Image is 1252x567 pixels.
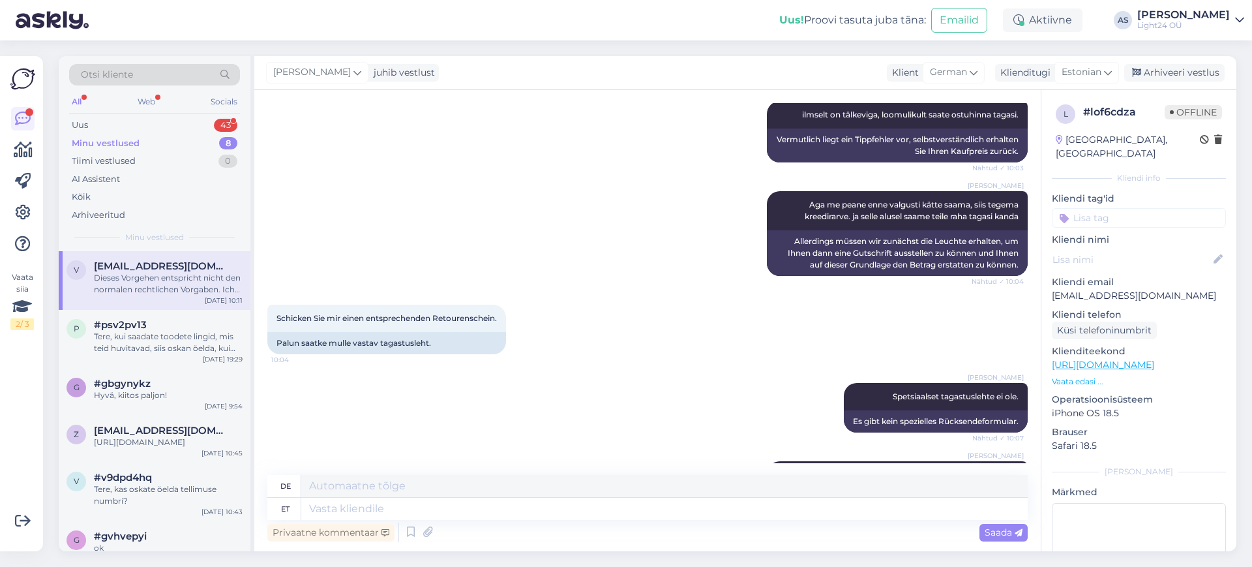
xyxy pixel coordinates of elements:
div: Tere, kas oskate öelda tellimuse numbri? [94,483,243,507]
div: All [69,93,84,110]
div: ok [94,542,243,554]
p: Vaata edasi ... [1052,376,1226,388]
span: [PERSON_NAME] [273,65,351,80]
p: Klienditeekond [1052,345,1226,358]
div: Aktiivne [1003,8,1082,32]
span: German [930,65,967,80]
span: [PERSON_NAME] [968,373,1024,382]
span: v_klein80@yahoo.de [94,260,230,272]
span: Offline [1165,105,1222,119]
p: Kliendi email [1052,275,1226,289]
div: [PERSON_NAME] [1052,466,1226,478]
div: [GEOGRAPHIC_DATA], [GEOGRAPHIC_DATA] [1056,133,1200,161]
div: 43 [214,119,237,132]
div: Light24 OÜ [1137,20,1230,31]
p: iPhone OS 18.5 [1052,406,1226,420]
b: Uus! [779,14,804,26]
a: [URL][DOMAIN_NAME] [1052,359,1154,371]
div: Minu vestlused [72,137,140,150]
p: Märkmed [1052,485,1226,499]
span: l [1064,109,1068,119]
div: Uus [72,119,88,132]
div: Dieses Vorgehen entspricht nicht den normalen rechtlichen Vorgaben. Ich werde die Leuchte zurücks... [94,272,243,296]
div: Proovi tasuta juba täna: [779,12,926,28]
span: 10:04 [271,355,320,365]
div: Küsi telefoninumbrit [1052,322,1157,339]
div: Hyvä, kiitos paljon! [94,390,243,401]
div: Allerdings müssen wir zunächst die Leuchte erhalten, um Ihnen dann eine Gutschrift ausstellen zu ... [767,230,1028,276]
div: et [281,498,290,520]
span: Otsi kliente [81,68,133,82]
span: zhene4kaa@mail.ru [94,425,230,437]
span: Estonian [1062,65,1101,80]
span: Minu vestlused [125,232,184,243]
button: Emailid [931,8,987,33]
div: 2 / 3 [10,318,34,330]
p: Kliendi nimi [1052,233,1226,247]
span: z [74,429,79,439]
span: g [74,535,80,545]
div: [DATE] 10:11 [205,296,243,305]
span: [PERSON_NAME] [968,181,1024,191]
a: [PERSON_NAME]Light24 OÜ [1137,10,1244,31]
div: Es gibt kein spezielles Rücksendeformular. [844,410,1028,433]
input: Lisa nimi [1052,253,1211,267]
div: Tiimi vestlused [72,155,136,168]
div: [PERSON_NAME] [1137,10,1230,20]
input: Lisa tag [1052,208,1226,228]
div: Kliendi info [1052,172,1226,184]
span: v [74,476,79,486]
span: Nähtud ✓ 10:07 [972,433,1024,443]
div: Klient [887,66,919,80]
div: de [280,475,291,497]
span: #gbgynykz [94,378,151,390]
div: Tere, kui saadate toodete lingid, mis teid huvitavad, siis oskan öelda, kui kiiresti me need Barc... [94,331,243,354]
span: Spetsiaalset tagastuslehte ei ole. [893,391,1019,401]
div: Klienditugi [995,66,1051,80]
div: Vermutlich liegt ein Tippfehler vor, selbstverständlich erhalten Sie Ihren Kaufpreis zurück. [767,129,1028,162]
div: [DATE] 9:54 [205,401,243,411]
div: Palun saatke mulle vastav tagastusleht. [267,332,506,354]
span: Saada [985,527,1022,538]
div: Arhiveeri vestlus [1124,64,1225,82]
div: Socials [208,93,240,110]
div: [DATE] 10:45 [201,448,243,458]
div: [URL][DOMAIN_NAME] [94,437,243,448]
div: Web [135,93,158,110]
p: Brauser [1052,425,1226,439]
span: Aga me peane enne valgusti kätte saama, siis tegema kreedirarve. ja selle alusel saame teile raha... [805,200,1021,221]
span: Nähtud ✓ 10:04 [972,277,1024,286]
img: Askly Logo [10,67,35,91]
p: Safari 18.5 [1052,439,1226,453]
span: Schicken Sie mir einen entsprechenden Retourenschein. [276,313,497,323]
span: #v9dpd4hq [94,472,152,483]
span: #gvhvepyi [94,530,147,542]
span: g [74,382,80,392]
span: Nähtud ✓ 10:03 [972,163,1024,173]
div: [DATE] 10:43 [201,507,243,517]
span: v [74,265,79,275]
div: [DATE] 19:29 [203,354,243,364]
div: AI Assistent [72,173,120,186]
p: Kliendi tag'id [1052,192,1226,206]
div: Kõik [72,191,91,204]
span: #psv2pv13 [94,319,147,331]
span: p [74,324,80,333]
div: 8 [219,137,237,150]
p: Kliendi telefon [1052,308,1226,322]
div: # lof6cdza [1083,104,1165,120]
span: ilmselt on tälkeviga, loomulikult saate ostuhinna tagasi. [802,110,1019,119]
span: [PERSON_NAME] [968,451,1024,461]
div: juhib vestlust [368,66,435,80]
div: Privaatne kommentaar [267,524,395,542]
div: AS [1114,11,1132,29]
div: Arhiveeritud [72,209,125,222]
p: Operatsioonisüsteem [1052,393,1226,406]
p: [EMAIL_ADDRESS][DOMAIN_NAME] [1052,289,1226,303]
div: Vaata siia [10,271,34,330]
div: 0 [218,155,237,168]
